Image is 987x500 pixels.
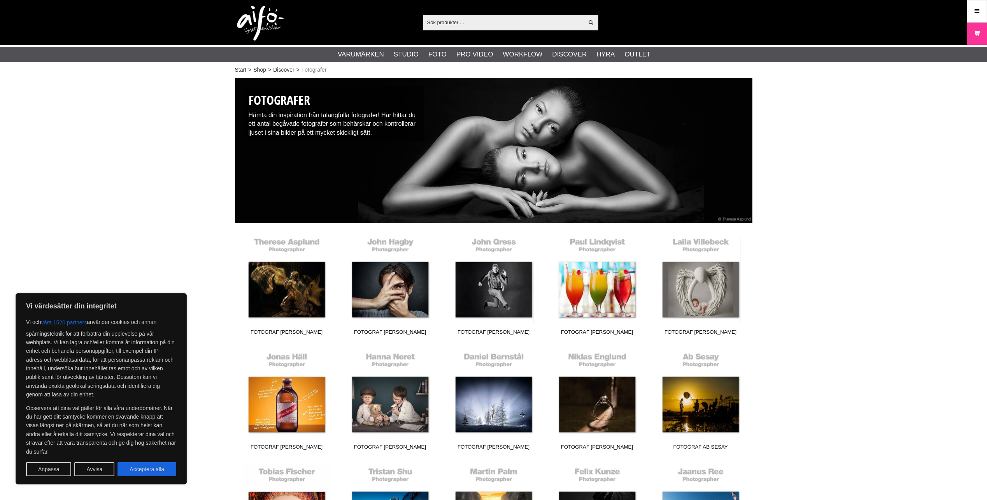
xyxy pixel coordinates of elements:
h1: Fotografer [249,92,418,109]
div: Hämta din inspiration från talangfulla fotografer! Här hittar du ett antal begåvade fotografer so... [243,86,424,141]
span: > [296,66,300,74]
a: Fotograf [PERSON_NAME] [545,234,649,339]
a: Fotograf [PERSON_NAME] [338,349,442,454]
p: Vi och använder cookies och annan spårningsteknik för att förbättra din upplevelse på vår webbpla... [26,315,176,399]
span: Fotograf [PERSON_NAME] [442,443,545,454]
span: Fotograf [PERSON_NAME] [235,328,338,339]
p: Vi värdesätter din integritet [26,301,176,311]
a: Fotograf [PERSON_NAME] [338,234,442,339]
a: Start [235,66,247,74]
span: Fotograf [PERSON_NAME] [235,443,338,454]
button: våra 1520 partners [41,315,87,329]
a: Fotograf [PERSON_NAME] [649,234,752,339]
input: Sök produkter ... [423,16,584,28]
span: Fotograf [PERSON_NAME] [545,328,649,339]
a: Discover [552,49,587,60]
span: Fotograf [PERSON_NAME] [338,443,442,454]
a: Fotograf [PERSON_NAME] [442,349,545,454]
img: logo.png [237,6,284,41]
button: Avvisa [74,462,114,476]
a: Studio [394,49,419,60]
button: Anpassa [26,462,71,476]
a: Varumärken [338,49,384,60]
a: Fotograf Ab Sesay [649,349,752,454]
span: Fotograf Ab Sesay [649,443,752,454]
button: Acceptera alla [117,462,176,476]
a: Fotograf [PERSON_NAME] [235,234,338,339]
span: Fotograf [PERSON_NAME] [442,328,545,339]
img: Fotografer att inspireras av [235,78,752,223]
a: Fotograf [PERSON_NAME] [442,234,545,339]
a: Pro Video [456,49,493,60]
span: Fotografer [302,66,327,74]
span: Fotograf [PERSON_NAME] [649,328,752,339]
a: Hyra [596,49,615,60]
a: Fotograf [PERSON_NAME] [235,349,338,454]
a: Outlet [624,49,650,60]
div: Vi värdesätter din integritet [16,293,187,484]
p: Observera att dina val gäller för alla våra underdomäner. När du har gett ditt samtycke kommer en... [26,404,176,456]
span: > [268,66,271,74]
span: > [248,66,251,74]
a: Foto [428,49,447,60]
span: Fotograf [PERSON_NAME] [338,328,442,339]
span: Fotograf [PERSON_NAME] [545,443,649,454]
a: Workflow [503,49,542,60]
a: Fotograf [PERSON_NAME] [545,349,649,454]
a: Discover [273,66,294,74]
a: Shop [253,66,266,74]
